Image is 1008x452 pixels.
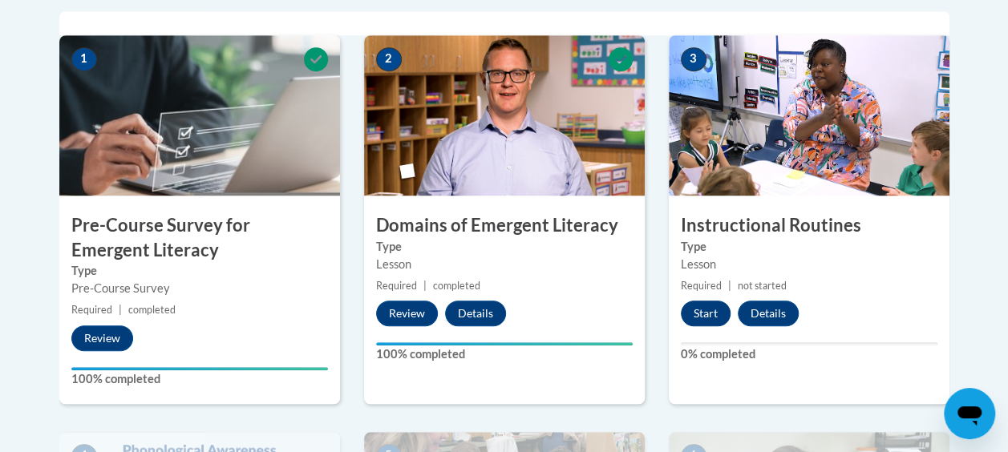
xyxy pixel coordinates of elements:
[71,262,328,280] label: Type
[59,35,340,196] img: Course Image
[728,280,731,292] span: |
[376,280,417,292] span: Required
[681,238,937,256] label: Type
[376,345,633,363] label: 100% completed
[681,280,722,292] span: Required
[669,35,949,196] img: Course Image
[71,370,328,388] label: 100% completed
[681,47,706,71] span: 3
[128,304,176,316] span: completed
[433,280,480,292] span: completed
[71,280,328,297] div: Pre-Course Survey
[376,47,402,71] span: 2
[681,301,731,326] button: Start
[376,301,438,326] button: Review
[364,213,645,238] h3: Domains of Emergent Literacy
[738,301,799,326] button: Details
[71,325,133,351] button: Review
[364,35,645,196] img: Course Image
[681,256,937,273] div: Lesson
[71,367,328,370] div: Your progress
[376,256,633,273] div: Lesson
[71,304,112,316] span: Required
[445,301,506,326] button: Details
[376,238,633,256] label: Type
[944,388,995,439] iframe: Button to launch messaging window
[738,280,787,292] span: not started
[681,345,937,363] label: 0% completed
[59,213,340,263] h3: Pre-Course Survey for Emergent Literacy
[423,280,427,292] span: |
[376,342,633,345] div: Your progress
[119,304,122,316] span: |
[71,47,97,71] span: 1
[669,213,949,238] h3: Instructional Routines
